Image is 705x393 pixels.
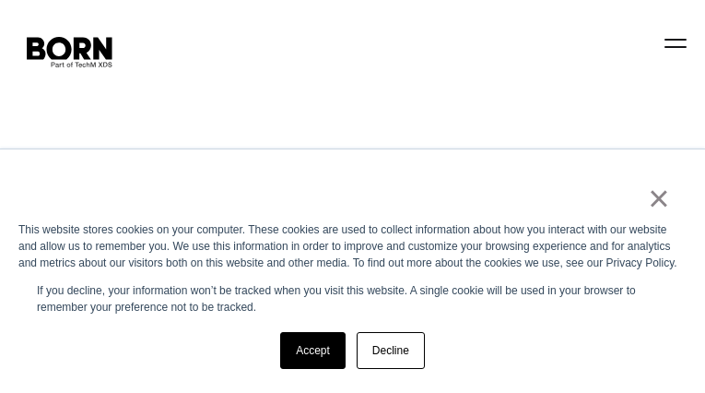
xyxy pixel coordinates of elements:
[357,332,425,369] a: Decline
[37,282,668,316] p: If you decline, your information won’t be tracked when you visit this website. A single cookie wi...
[18,221,687,271] div: This website stores cookies on your computer. These cookies are used to collect information about...
[280,332,346,369] a: Accept
[653,23,698,62] button: Open
[648,175,670,221] a: ×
